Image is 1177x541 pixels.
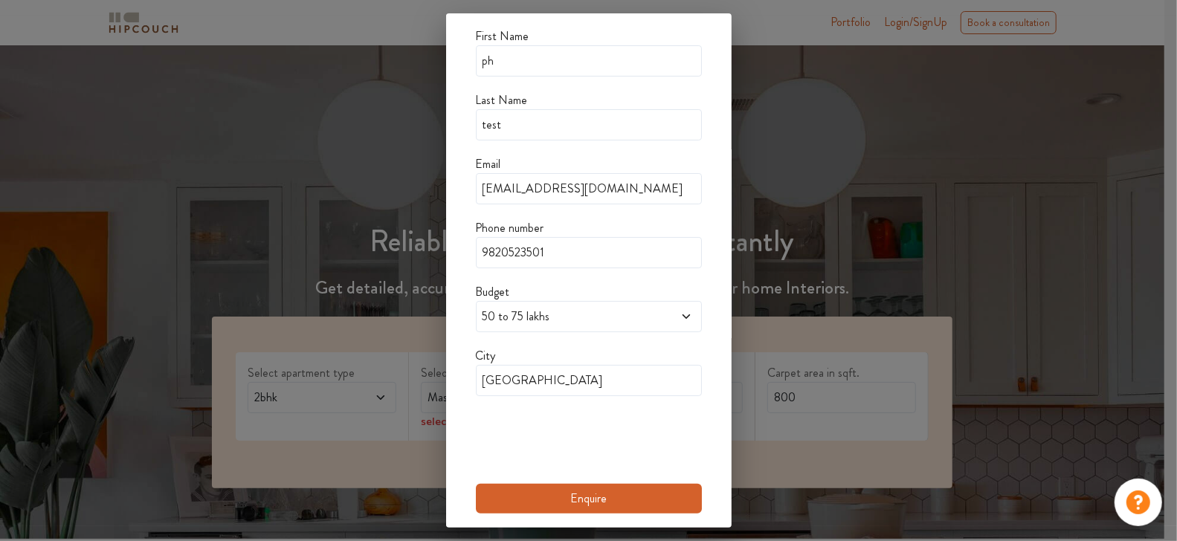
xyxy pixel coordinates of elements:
[476,155,501,173] label: Email
[476,411,702,469] iframe: reCAPTCHA
[476,484,702,514] button: Enquire
[476,219,544,237] label: Phone number
[476,27,529,45] label: First Name
[476,283,510,301] label: Budget
[476,91,528,109] label: Last Name
[480,308,639,325] span: 50 to 75 lakhs
[476,347,496,365] label: City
